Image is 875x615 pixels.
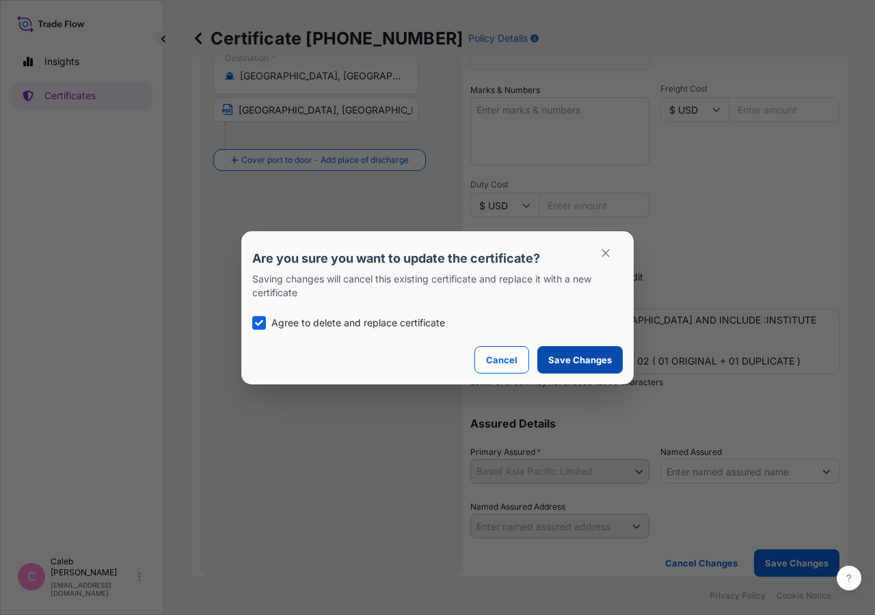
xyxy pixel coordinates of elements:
button: Cancel [474,346,529,374]
p: Cancel [486,353,517,367]
p: Agree to delete and replace certificate [271,316,445,330]
p: Saving changes will cancel this existing certificate and replace it with a new certificate [252,272,623,300]
p: Are you sure you want to update the certificate? [252,250,623,267]
p: Save Changes [548,353,612,367]
button: Save Changes [537,346,623,374]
